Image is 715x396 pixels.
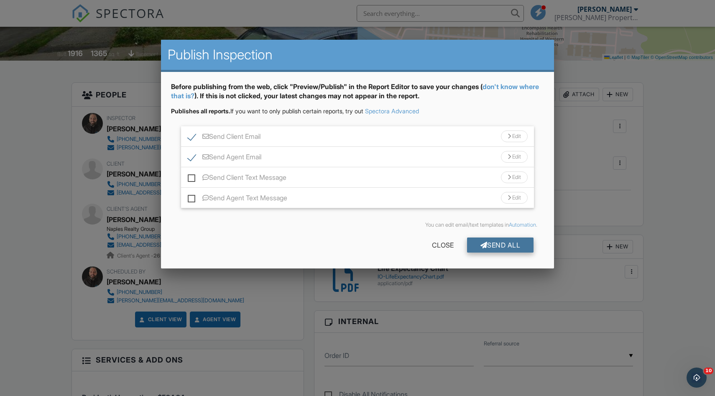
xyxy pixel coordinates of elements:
[419,238,467,253] div: Close
[501,192,528,204] div: Edit
[171,82,539,100] a: don't know where that is?
[188,133,260,143] label: Send Client Email
[704,368,713,374] span: 10
[171,82,544,107] div: Before publishing from the web, click "Preview/Publish" in the Report Editor to save your changes...
[467,238,534,253] div: Send All
[501,171,528,183] div: Edit
[365,107,419,115] a: Spectora Advanced
[501,130,528,142] div: Edit
[188,153,261,164] label: Send Agent Email
[171,107,363,115] span: If you want to only publish certain reports, try out
[188,194,287,204] label: Send Agent Text Message
[509,222,536,228] a: Automation
[168,46,548,63] h2: Publish Inspection
[687,368,707,388] iframe: Intercom live chat
[171,107,230,115] strong: Publishes all reports.
[178,222,538,228] div: You can edit email/text templates in .
[188,174,286,184] label: Send Client Text Message
[501,151,528,163] div: Edit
